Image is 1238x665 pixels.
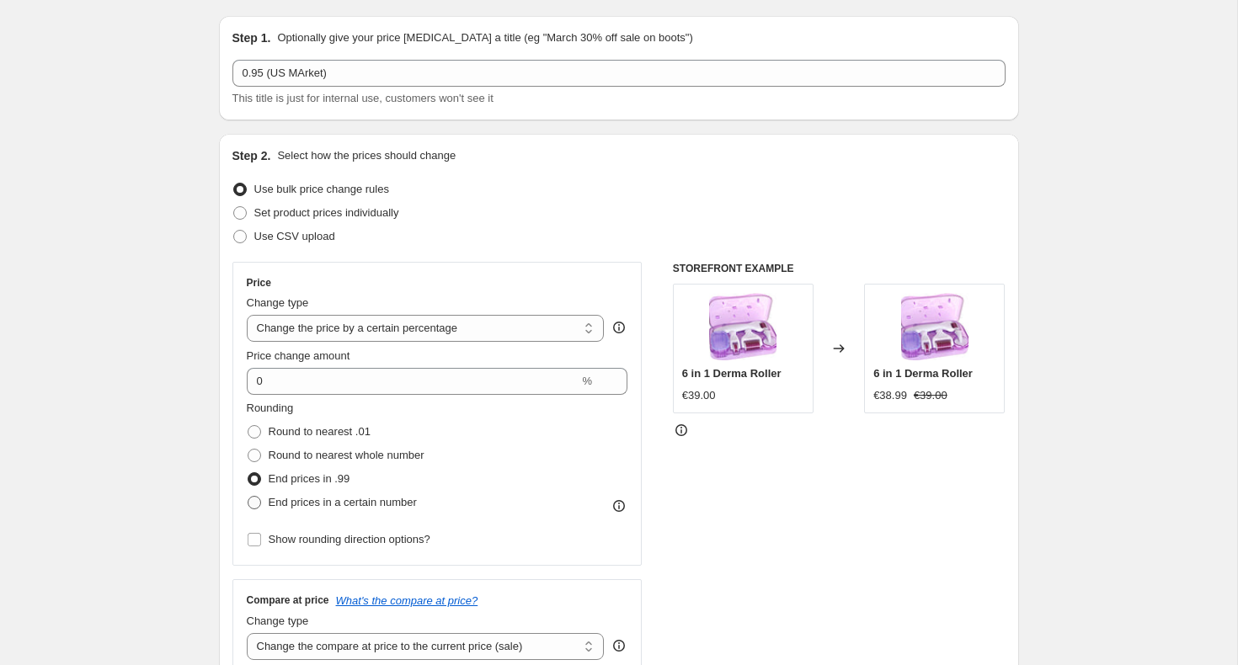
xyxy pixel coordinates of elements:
[254,183,389,195] span: Use bulk price change rules
[269,472,350,485] span: End prices in .99
[232,60,1006,87] input: 30% off holiday sale
[901,293,969,360] img: 6in1derma_80x.jpg
[247,276,271,290] h3: Price
[254,206,399,219] span: Set product prices individually
[873,367,973,380] span: 6 in 1 Derma Roller
[247,368,579,395] input: -15
[232,92,494,104] span: This title is just for internal use, customers won't see it
[709,293,776,360] img: 6in1derma_80x.jpg
[247,593,329,607] h3: Compare at price
[582,375,592,387] span: %
[914,387,947,404] strike: €39.00
[682,387,716,404] div: €39.00
[269,425,371,438] span: Round to nearest .01
[611,637,627,654] div: help
[873,387,907,404] div: €38.99
[277,29,692,46] p: Optionally give your price [MEDICAL_DATA] a title (eg "March 30% off sale on boots")
[673,262,1006,275] h6: STOREFRONT EXAMPLE
[269,496,417,508] span: End prices in a certain number
[247,349,350,362] span: Price change amount
[254,230,335,242] span: Use CSV upload
[247,614,309,627] span: Change type
[269,533,430,545] span: Show rounding direction options?
[247,296,309,309] span: Change type
[269,449,424,461] span: Round to nearest whole number
[232,29,271,46] h2: Step 1.
[277,147,456,164] p: Select how the prices should change
[247,402,294,414] span: Rounding
[611,319,627,336] div: help
[682,367,782,380] span: 6 in 1 Derma Roller
[232,147,271,164] h2: Step 2.
[336,594,478,607] button: What's the compare at price?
